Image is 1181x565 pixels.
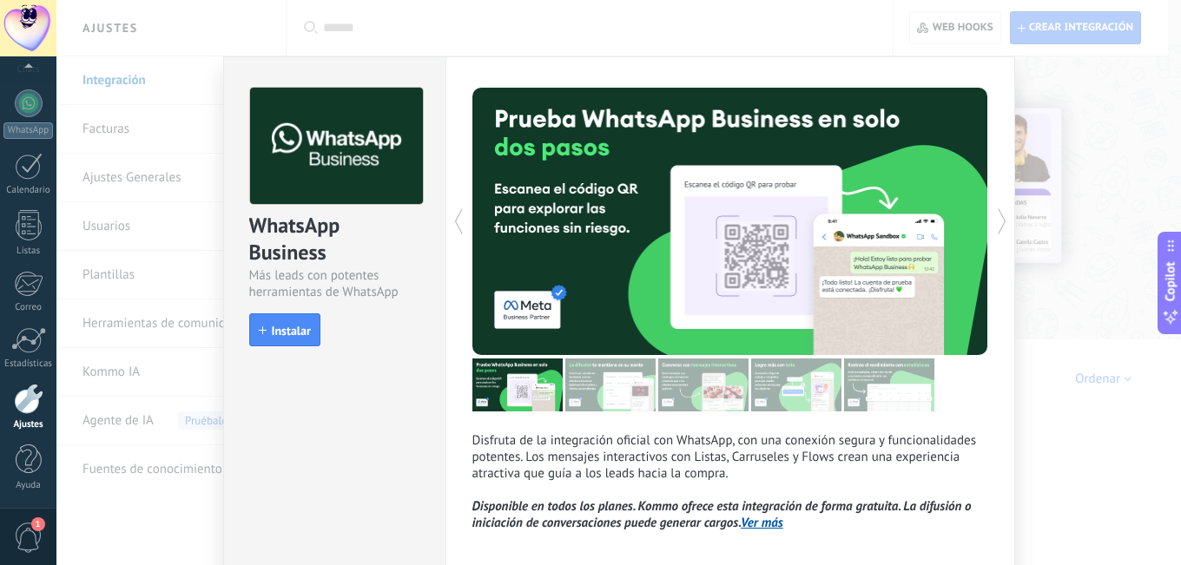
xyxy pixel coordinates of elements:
span: Copilot [1162,261,1179,301]
img: logo_main.png [250,88,423,205]
div: Listas [3,246,54,257]
div: Ajustes [3,419,54,430]
button: Instalar [249,313,320,346]
span: Instalar [272,325,311,337]
img: tour_image_cc377002d0016b7ebaeb4dbe65cb2175.png [844,358,934,411]
i: Disponible en todos los planes. Kommo ofrece esta integración de forma gratuita. La difusión o in... [472,498,972,531]
div: WhatsApp Business [249,212,420,267]
img: tour_image_7a4924cebc22ed9e3259523e50fe4fd6.png [472,358,563,411]
img: tour_image_cc27419dad425b0ae96c2716632553fa.png [565,358,656,411]
span: 1 [31,517,45,531]
a: Ver más [741,515,783,531]
div: Estadísticas [3,358,54,370]
div: Más leads con potentes herramientas de WhatsApp [249,267,420,300]
img: tour_image_62c9952fc9cf984da8d1d2aa2c453724.png [751,358,841,411]
div: Correo [3,302,54,313]
p: Disfruta de la integración oficial con WhatsApp, con una conexión segura y funcionalidades potent... [472,432,988,531]
div: Calendario [3,185,54,196]
div: Ayuda [3,480,54,491]
img: tour_image_1009fe39f4f058b759f0df5a2b7f6f06.png [658,358,749,411]
div: WhatsApp [3,122,53,139]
